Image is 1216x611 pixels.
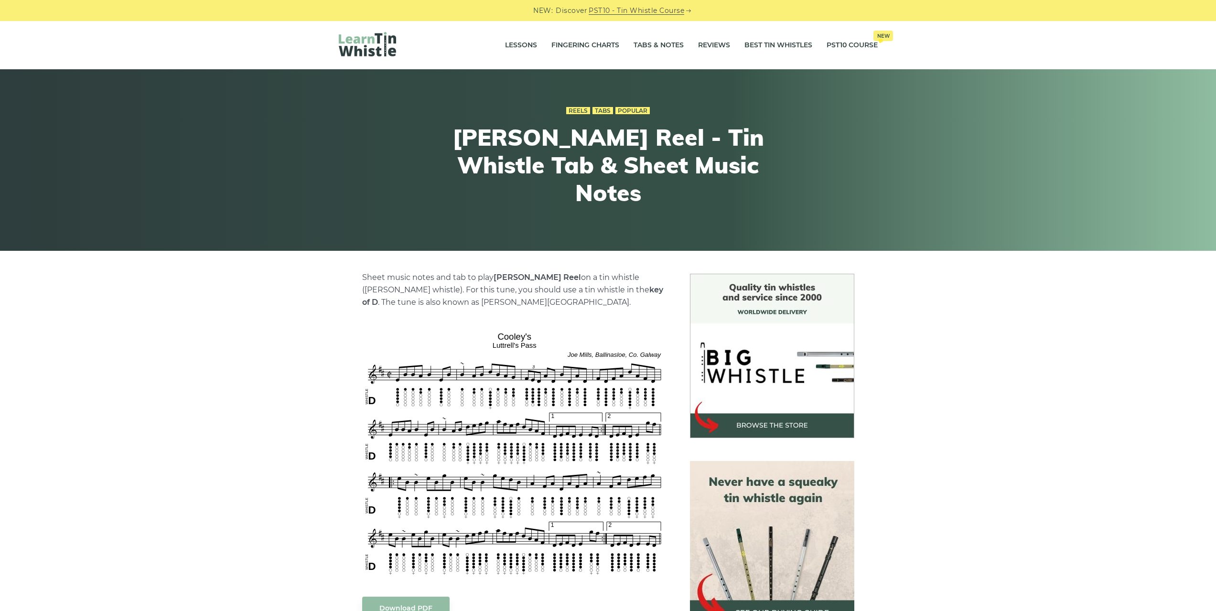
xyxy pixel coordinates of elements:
a: Reels [566,107,590,115]
a: Popular [615,107,650,115]
img: BigWhistle Tin Whistle Store [690,274,854,438]
p: Sheet music notes and tab to play on a tin whistle ([PERSON_NAME] whistle). For this tune, you sh... [362,271,667,309]
a: PST10 CourseNew [827,33,878,57]
a: Tabs [592,107,613,115]
img: Cooley's Tin Whistle Tabs & Sheet Music [362,328,667,578]
h1: [PERSON_NAME] Reel - Tin Whistle Tab & Sheet Music Notes [432,124,784,206]
strong: [PERSON_NAME] Reel [494,273,581,282]
a: Fingering Charts [551,33,619,57]
a: Best Tin Whistles [744,33,812,57]
a: Reviews [698,33,730,57]
a: Tabs & Notes [634,33,684,57]
strong: key of D [362,285,663,307]
img: LearnTinWhistle.com [339,32,396,56]
a: Lessons [505,33,537,57]
span: New [873,31,893,41]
